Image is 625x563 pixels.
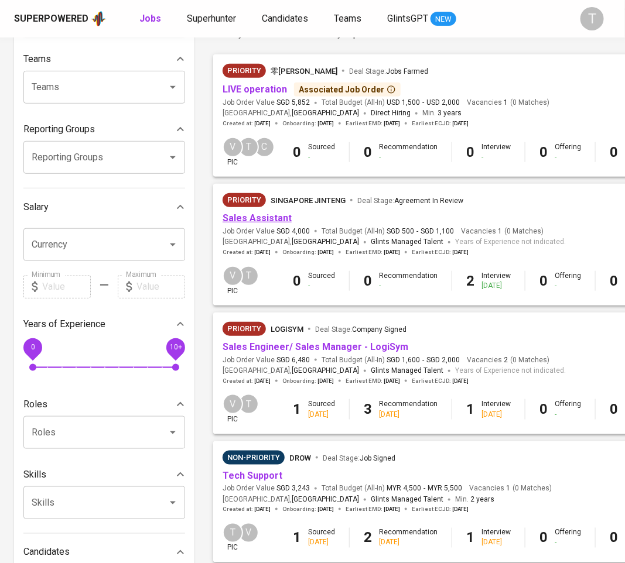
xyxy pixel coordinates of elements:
[14,10,107,28] a: Superpoweredapp logo
[539,530,548,546] b: 0
[481,538,511,548] div: [DATE]
[539,401,548,417] b: 0
[422,98,424,108] span: -
[282,119,334,128] span: Onboarding :
[139,13,161,24] b: Jobs
[379,410,438,420] div: [DATE]
[223,266,243,296] div: pic
[23,122,95,136] p: Reporting Groups
[23,47,185,71] div: Teams
[438,109,462,117] span: 3 years
[422,355,424,365] span: -
[42,275,91,298] input: Value
[276,483,310,493] span: SGD 3,243
[394,197,463,205] span: Agreement In Review
[223,523,243,553] div: pic
[223,323,266,335] span: Priority
[412,248,469,256] span: Earliest ECJD :
[23,313,185,336] div: Years of Experience
[282,506,334,514] span: Onboarding :
[293,401,301,417] b: 1
[364,530,372,546] b: 2
[30,343,35,351] span: 0
[555,152,581,162] div: -
[223,377,271,385] span: Created at :
[308,152,335,162] div: -
[293,530,301,546] b: 1
[371,109,411,117] span: Direct Hiring
[289,454,311,462] span: dRoW
[387,13,428,24] span: GlintsGPT
[223,365,359,377] span: [GEOGRAPHIC_DATA] ,
[371,366,443,375] span: Glints Managed Talent
[315,325,407,334] span: Deal Stage :
[379,399,438,419] div: Recommendation
[431,13,456,25] span: NEW
[254,137,275,157] div: C
[292,494,359,506] span: [GEOGRAPHIC_DATA]
[346,377,400,385] span: Earliest EMD :
[424,483,425,493] span: -
[308,142,335,162] div: Sourced
[223,322,266,336] div: New Job received from Demand Team
[299,84,396,95] div: Associated Job Order
[292,108,359,119] span: [GEOGRAPHIC_DATA]
[238,394,259,414] div: T
[223,108,359,119] span: [GEOGRAPHIC_DATA] ,
[238,266,259,286] div: T
[223,98,310,108] span: Job Order Value
[452,119,469,128] span: [DATE]
[334,13,361,24] span: Teams
[223,119,271,128] span: Created at :
[317,248,334,256] span: [DATE]
[322,98,460,108] span: Total Budget (All-In)
[387,12,456,26] a: GlintsGPT NEW
[610,401,618,417] b: 0
[254,119,271,128] span: [DATE]
[371,238,443,246] span: Glints Managed Talent
[322,226,454,236] span: Total Budget (All-In)
[384,506,400,514] span: [DATE]
[504,483,510,493] span: 1
[187,13,236,24] span: Superhunter
[461,226,544,236] span: Vacancies ( 0 Matches )
[502,98,508,108] span: 1
[165,236,181,253] button: Open
[223,248,271,256] span: Created at :
[412,506,469,514] span: Earliest ECJD :
[555,538,581,548] div: -
[334,12,364,26] a: Teams
[539,144,548,160] b: 0
[555,410,581,420] div: -
[223,451,285,465] div: Change in hiring needs, Pending Client’s Feedback
[371,495,443,503] span: Glints Managed Talent
[276,226,310,236] span: SGD 4,000
[223,65,266,77] span: Priority
[452,248,469,256] span: [DATE]
[223,470,282,481] a: Tech Support
[262,12,310,26] a: Candidates
[308,271,335,291] div: Sourced
[364,273,372,289] b: 0
[223,226,310,236] span: Job Order Value
[481,410,511,420] div: [DATE]
[139,12,163,26] a: Jobs
[223,64,266,78] div: New Job received from Demand Team
[384,119,400,128] span: [DATE]
[165,79,181,95] button: Open
[223,394,243,424] div: pic
[466,401,474,417] b: 1
[352,325,407,334] span: Company Signed
[466,273,474,289] b: 2
[23,545,70,559] p: Candidates
[293,273,301,289] b: 0
[455,495,494,503] span: Min.
[416,226,418,236] span: -
[455,236,566,248] span: Years of Experience not indicated.
[223,137,243,157] div: V
[481,281,511,291] div: [DATE]
[555,399,581,419] div: Offering
[223,266,243,286] div: V
[223,523,243,543] div: T
[422,109,462,117] span: Min.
